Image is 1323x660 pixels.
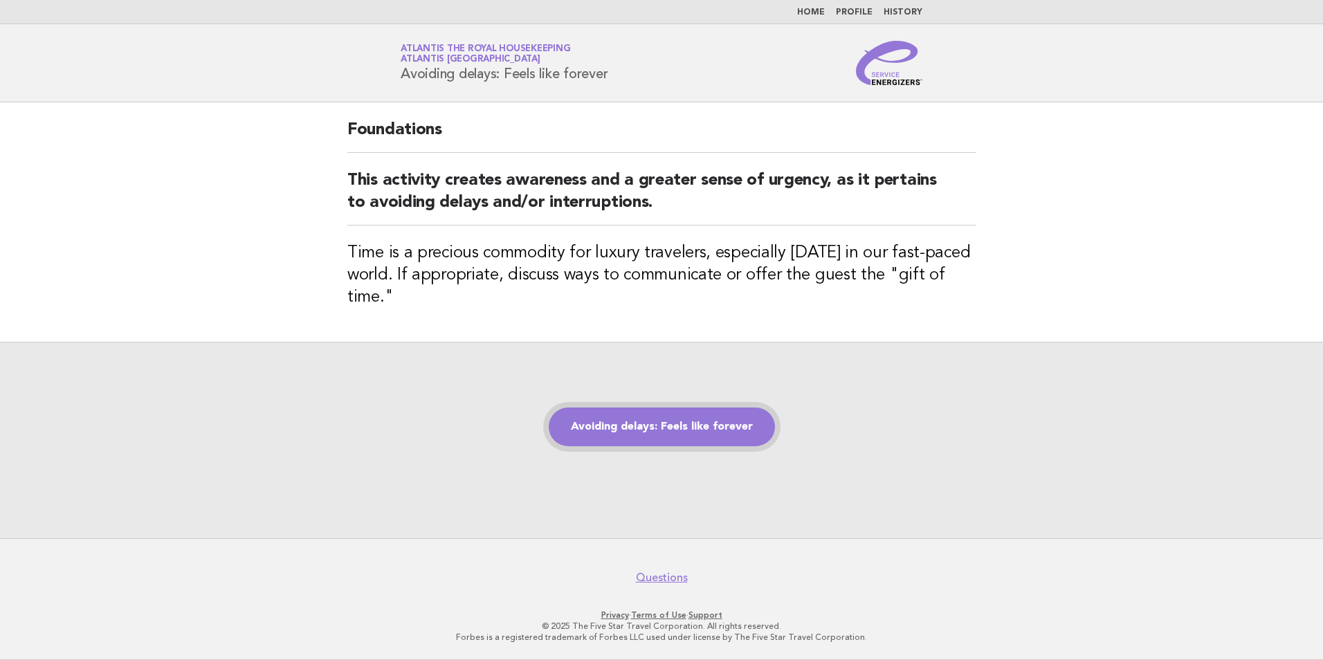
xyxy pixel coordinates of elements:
[347,169,976,226] h2: This activity creates awareness and a greater sense of urgency, as it pertains to avoiding delays...
[401,44,570,64] a: Atlantis the Royal HousekeepingAtlantis [GEOGRAPHIC_DATA]
[401,45,608,81] h1: Avoiding delays: Feels like forever
[549,407,775,446] a: Avoiding delays: Feels like forever
[347,242,976,309] h3: Time is a precious commodity for luxury travelers, especially [DATE] in our fast-paced world. If ...
[856,41,922,85] img: Service Energizers
[238,632,1085,643] p: Forbes is a registered trademark of Forbes LLC used under license by The Five Star Travel Corpora...
[797,8,825,17] a: Home
[401,55,540,64] span: Atlantis [GEOGRAPHIC_DATA]
[347,119,976,153] h2: Foundations
[601,610,629,620] a: Privacy
[884,8,922,17] a: History
[238,621,1085,632] p: © 2025 The Five Star Travel Corporation. All rights reserved.
[688,610,722,620] a: Support
[636,571,688,585] a: Questions
[836,8,873,17] a: Profile
[631,610,686,620] a: Terms of Use
[238,609,1085,621] p: · ·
